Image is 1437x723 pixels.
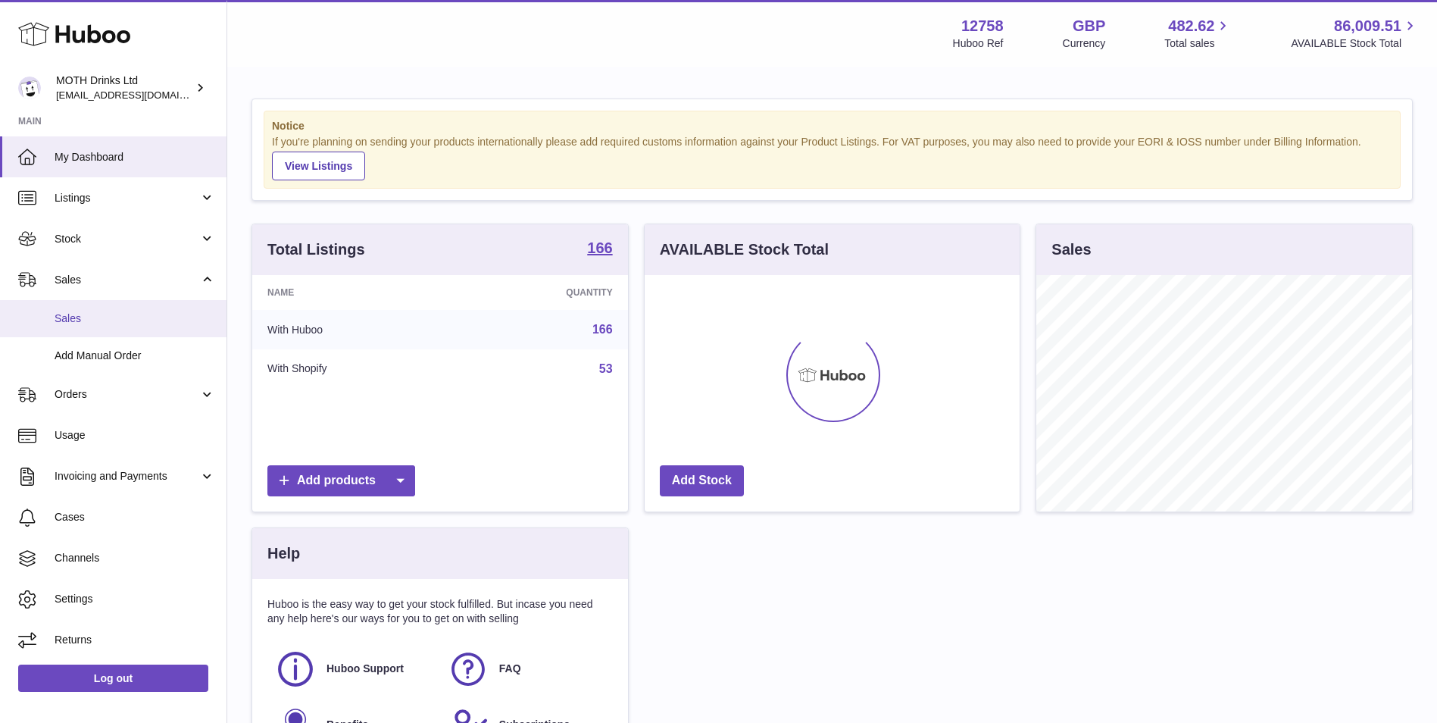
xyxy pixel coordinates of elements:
a: 166 [587,240,612,258]
a: 53 [599,362,613,375]
td: With Shopify [252,349,455,389]
strong: 166 [587,240,612,255]
td: With Huboo [252,310,455,349]
a: Huboo Support [275,649,433,690]
a: Log out [18,665,208,692]
a: Add Stock [660,465,744,496]
span: Listings [55,191,199,205]
a: 482.62 Total sales [1164,16,1232,51]
a: 166 [592,323,613,336]
div: If you're planning on sending your products internationally please add required customs informati... [272,135,1392,180]
a: FAQ [448,649,605,690]
span: Sales [55,311,215,326]
th: Name [252,275,455,310]
span: AVAILABLE Stock Total [1291,36,1419,51]
span: Channels [55,551,215,565]
h3: Sales [1051,239,1091,260]
span: Cases [55,510,215,524]
span: Usage [55,428,215,443]
p: Huboo is the easy way to get your stock fulfilled. But incase you need any help here's our ways f... [267,597,613,626]
a: 86,009.51 AVAILABLE Stock Total [1291,16,1419,51]
span: Sales [55,273,199,287]
span: My Dashboard [55,150,215,164]
span: Settings [55,592,215,606]
span: Returns [55,633,215,647]
th: Quantity [455,275,627,310]
div: MOTH Drinks Ltd [56,74,192,102]
span: Stock [55,232,199,246]
h3: AVAILABLE Stock Total [660,239,829,260]
h3: Help [267,543,300,564]
span: FAQ [499,662,521,676]
span: Total sales [1164,36,1232,51]
span: 86,009.51 [1334,16,1401,36]
a: View Listings [272,152,365,180]
span: Invoicing and Payments [55,469,199,484]
span: Orders [55,387,199,402]
strong: Notice [272,119,1392,133]
span: 482.62 [1168,16,1214,36]
div: Currency [1063,36,1106,51]
a: Add products [267,465,415,496]
img: internalAdmin-12758@internal.huboo.com [18,77,41,99]
strong: GBP [1073,16,1105,36]
span: Huboo Support [326,662,404,676]
span: Add Manual Order [55,349,215,363]
strong: 12758 [961,16,1004,36]
div: Huboo Ref [953,36,1004,51]
span: [EMAIL_ADDRESS][DOMAIN_NAME] [56,89,223,101]
h3: Total Listings [267,239,365,260]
